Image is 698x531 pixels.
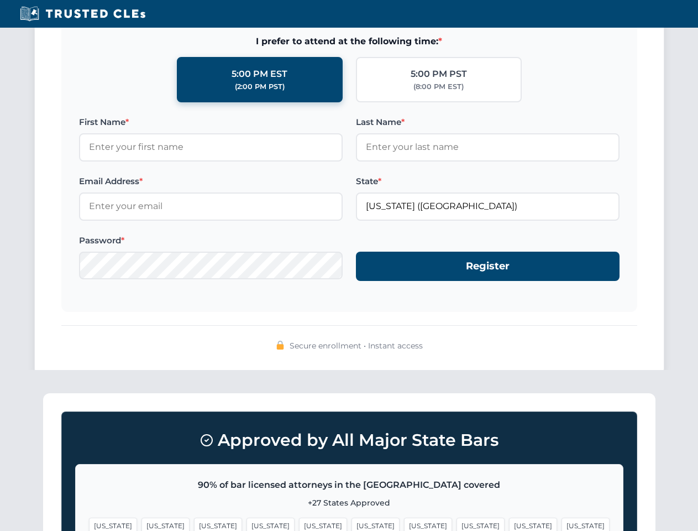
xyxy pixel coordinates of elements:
[413,81,464,92] div: (8:00 PM EST)
[75,425,623,455] h3: Approved by All Major State Bars
[290,340,423,352] span: Secure enrollment • Instant access
[79,116,343,129] label: First Name
[17,6,149,22] img: Trusted CLEs
[356,175,620,188] label: State
[356,133,620,161] input: Enter your last name
[79,234,343,247] label: Password
[356,192,620,220] input: Florida (FL)
[232,67,287,81] div: 5:00 PM EST
[411,67,467,81] div: 5:00 PM PST
[89,497,610,509] p: +27 States Approved
[356,116,620,129] label: Last Name
[79,133,343,161] input: Enter your first name
[356,252,620,281] button: Register
[89,478,610,492] p: 90% of bar licensed attorneys in the [GEOGRAPHIC_DATA] covered
[79,192,343,220] input: Enter your email
[79,34,620,49] span: I prefer to attend at the following time:
[235,81,285,92] div: (2:00 PM PST)
[276,341,285,350] img: 🔒
[79,175,343,188] label: Email Address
